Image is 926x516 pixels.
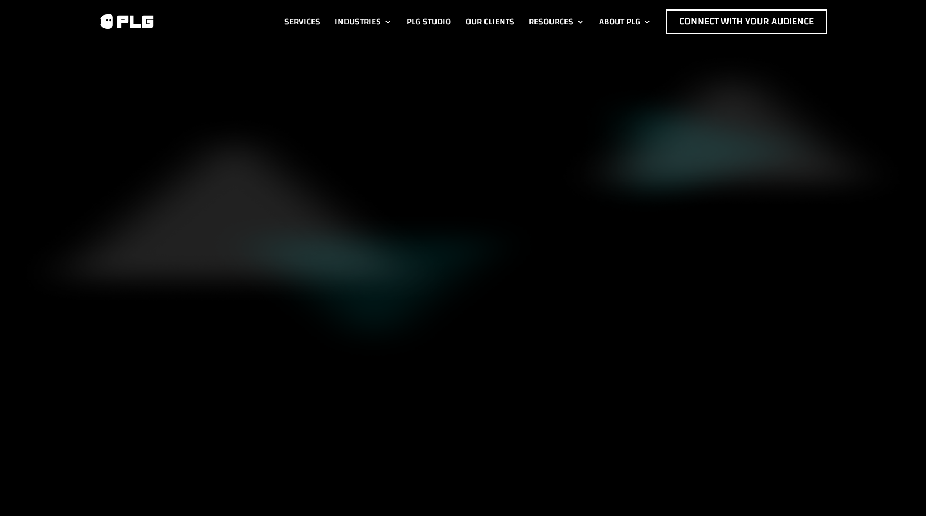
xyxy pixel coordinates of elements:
[666,9,827,34] a: Connect with Your Audience
[335,9,392,34] a: Industries
[407,9,451,34] a: PLG Studio
[284,9,320,34] a: Services
[599,9,651,34] a: About PLG
[466,9,514,34] a: Our Clients
[529,9,585,34] a: Resources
